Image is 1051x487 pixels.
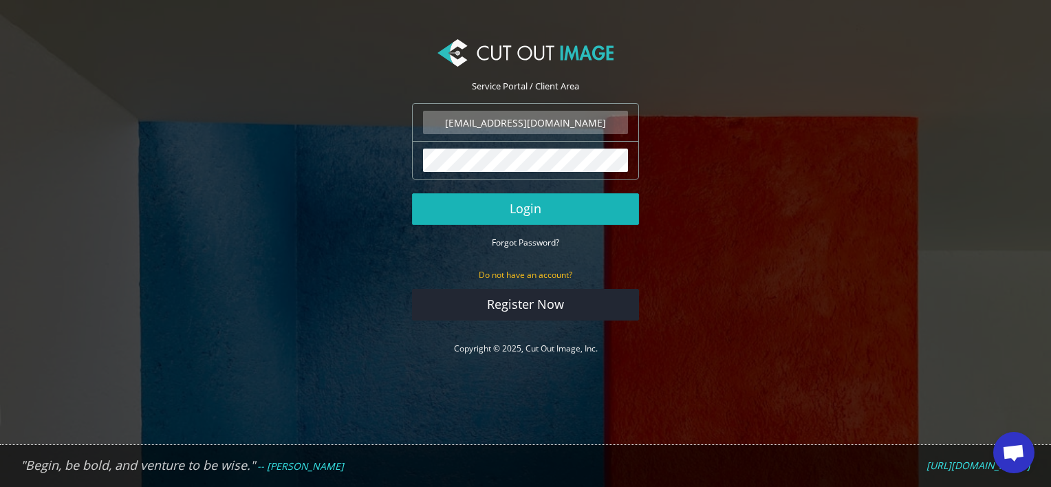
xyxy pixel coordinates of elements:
[993,432,1034,473] div: Open chat
[437,39,614,67] img: Cut Out Image
[492,237,559,248] small: Forgot Password?
[472,80,579,92] span: Service Portal / Client Area
[412,193,639,225] button: Login
[454,343,598,354] a: Copyright © 2025, Cut Out Image, Inc.
[412,289,639,321] a: Register Now
[21,457,255,473] em: "Begin, be bold, and venture to be wise."
[423,111,628,134] input: Email Address
[257,459,344,473] em: -- [PERSON_NAME]
[492,236,559,248] a: Forgot Password?
[927,459,1030,472] a: [URL][DOMAIN_NAME]
[479,269,572,281] small: Do not have an account?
